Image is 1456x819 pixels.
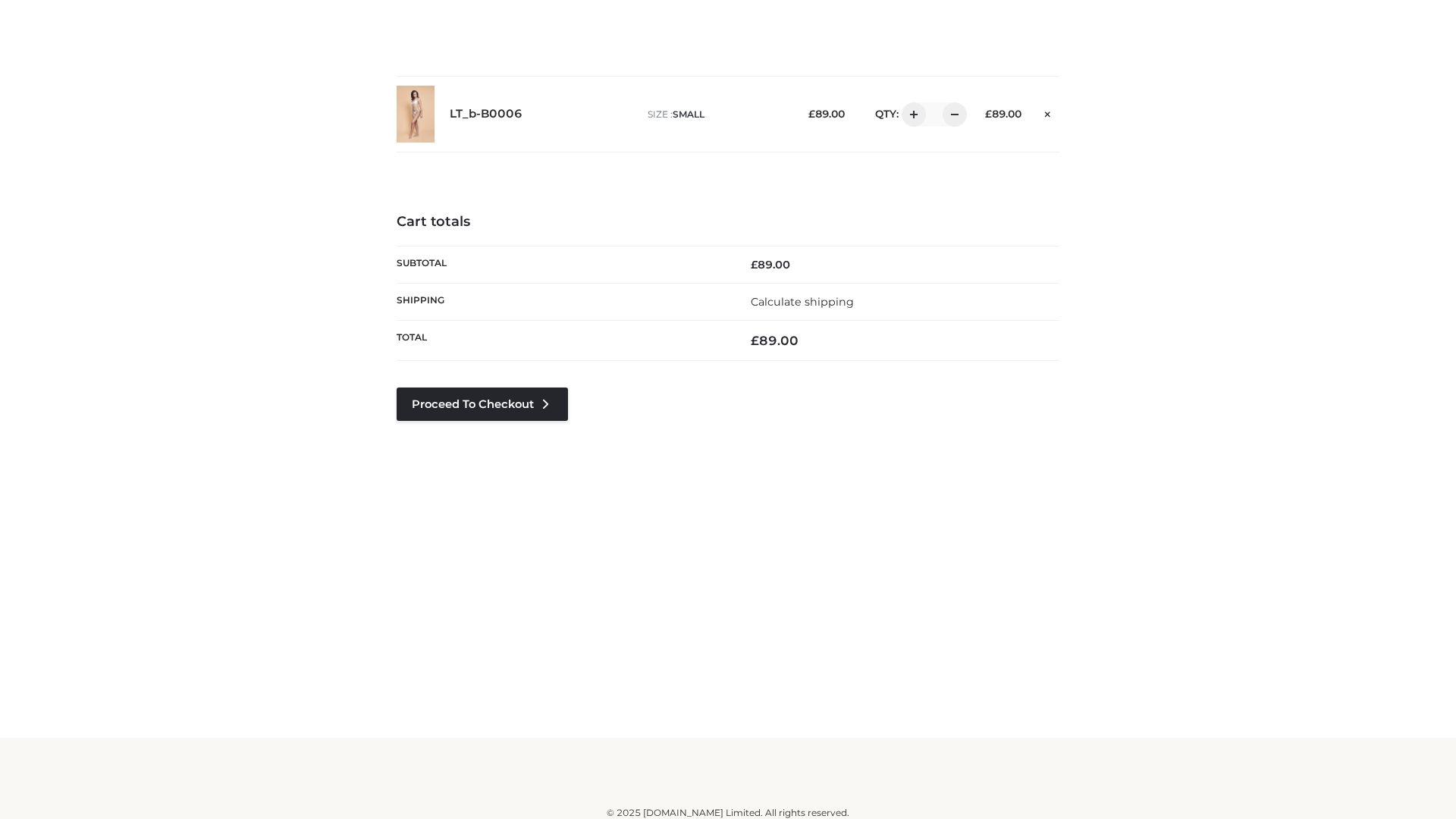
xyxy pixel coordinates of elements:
a: Calculate shipping [751,295,854,309]
span: £ [751,258,758,271]
bdi: 89.00 [751,333,799,348]
a: LT_b-B0006 [450,107,522,121]
a: Proceed to Checkout [397,388,568,421]
h4: Cart totals [397,214,1059,231]
bdi: 89.00 [751,258,790,271]
th: Subtotal [397,246,728,283]
th: Shipping [397,283,728,320]
th: Total [397,321,728,361]
span: SMALL [673,108,704,120]
bdi: 89.00 [985,108,1021,120]
span: £ [808,108,815,120]
span: £ [751,333,759,348]
bdi: 89.00 [808,108,845,120]
span: £ [985,108,992,120]
p: size : [648,108,785,121]
div: QTY: [860,102,962,127]
a: Remove this item [1037,102,1059,122]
